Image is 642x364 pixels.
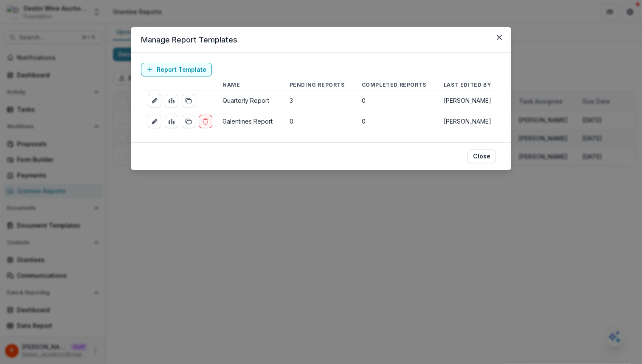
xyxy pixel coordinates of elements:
td: Galentines Report [216,111,282,132]
td: 0 [355,111,437,132]
a: view-aggregated-responses [165,94,178,107]
header: Manage Report Templates [131,27,511,53]
th: Name [216,80,282,90]
a: edit-report [148,115,161,128]
td: 0 [283,111,355,132]
td: Quarterly Report [216,90,282,111]
button: Close [493,31,506,44]
td: 0 [355,90,437,111]
td: 3 [283,90,355,111]
a: edit-report [148,94,161,107]
button: delete-report [199,115,212,128]
th: Completed Reports [355,80,437,90]
td: [PERSON_NAME] [437,111,501,132]
button: duplicate-report-responses [182,94,195,107]
td: [PERSON_NAME] [437,90,501,111]
button: Close [467,150,496,163]
a: view-aggregated-responses [165,115,178,128]
th: Pending Reports [283,80,355,90]
button: duplicate-report-responses [182,115,195,128]
a: Report Template [141,63,212,76]
th: Last Edited By [437,80,501,90]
